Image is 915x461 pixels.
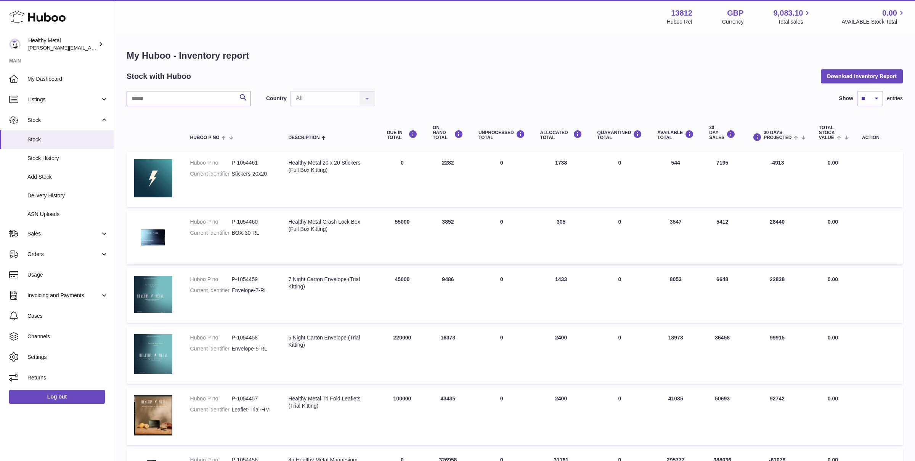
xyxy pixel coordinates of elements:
td: 36458 [701,327,743,384]
img: product image [134,395,172,435]
td: 45000 [379,268,425,323]
dd: P-1054461 [231,159,273,166]
td: 0 [379,152,425,207]
td: 1738 [533,152,590,207]
span: 0.00 [882,8,897,18]
span: My Dashboard [27,75,108,83]
dd: BOX-30-RL [231,229,273,237]
strong: 13812 [671,8,692,18]
span: Channels [27,333,108,340]
img: product image [134,218,172,255]
dd: P-1054457 [231,395,273,402]
td: 100000 [379,387,425,445]
div: UNPROCESSED Total [478,130,525,140]
td: -4913 [743,152,811,207]
span: Sales [27,230,100,237]
span: Stock History [27,155,108,162]
span: Total sales [778,18,812,26]
dt: Current identifier [190,406,232,413]
td: 220000 [379,327,425,384]
td: 2282 [425,152,471,207]
span: 0.00 [828,160,838,166]
td: 99915 [743,327,811,384]
td: 3852 [425,211,471,264]
td: 92742 [743,387,811,445]
div: QUARANTINED Total [597,130,642,140]
dt: Current identifier [190,229,232,237]
div: 7 Night Carton Envelope (Trial Kitting) [288,276,371,290]
div: Healthy Metal Tri Fold Leaflets (Trial Kitting) [288,395,371,410]
td: 50693 [701,387,743,445]
span: Huboo P no [190,135,220,140]
span: Add Stock [27,173,108,181]
span: 0.00 [828,219,838,225]
td: 0 [471,387,533,445]
img: product image [134,276,172,313]
img: product image [134,159,172,197]
div: Healthy Metal 20 x 20 Stickers (Full Box Kitting) [288,159,371,174]
span: 0 [618,395,621,402]
span: Cases [27,312,108,320]
img: product image [134,334,172,374]
span: Description [288,135,319,140]
span: entries [887,95,903,102]
td: 43435 [425,387,471,445]
td: 2400 [533,327,590,384]
td: 41035 [650,387,701,445]
div: DUE IN TOTAL [387,130,417,140]
dt: Huboo P no [190,276,232,283]
dt: Huboo P no [190,334,232,341]
td: 22838 [743,268,811,323]
span: AVAILABLE Stock Total [841,18,906,26]
dd: P-1054460 [231,218,273,226]
dt: Current identifier [190,345,232,352]
span: Usage [27,271,108,279]
a: 9,083.10 Total sales [774,8,812,26]
h2: Stock with Huboo [127,71,191,82]
td: 0 [471,152,533,207]
label: Country [266,95,287,102]
td: 8053 [650,268,701,323]
td: 5412 [701,211,743,264]
td: 55000 [379,211,425,264]
td: 0 [471,268,533,323]
dd: Leaflet-Trial-HM [231,406,273,413]
td: 7195 [701,152,743,207]
div: ALLOCATED Total [540,130,582,140]
span: 9,083.10 [774,8,803,18]
dt: Huboo P no [190,395,232,402]
dd: Stickers-20x20 [231,170,273,178]
span: Delivery History [27,192,108,199]
span: Invoicing and Payments [27,292,100,299]
div: Healthy Metal [28,37,97,51]
td: 1433 [533,268,590,323]
div: Healthy Metal Crash Lock Box (Full Box Kitting) [288,218,371,233]
td: 544 [650,152,701,207]
dt: Huboo P no [190,159,232,166]
span: [PERSON_NAME][EMAIL_ADDRESS][DOMAIN_NAME] [28,45,153,51]
a: Log out [9,390,105,403]
span: Total stock value [819,125,835,141]
dd: Envelope-5-RL [231,345,273,352]
td: 2400 [533,387,590,445]
td: 13973 [650,327,701,384]
div: Action [862,135,895,140]
dt: Huboo P no [190,218,232,226]
span: Orders [27,251,100,258]
strong: GBP [727,8,743,18]
dt: Current identifier [190,287,232,294]
a: 0.00 AVAILABLE Stock Total [841,8,906,26]
td: 305 [533,211,590,264]
label: Show [839,95,853,102]
td: 16373 [425,327,471,384]
span: Stock [27,117,100,124]
span: 30 DAYS PROJECTED [764,130,791,140]
dd: P-1054458 [231,334,273,341]
span: 0 [618,276,621,282]
span: Stock [27,136,108,143]
div: AVAILABLE Total [657,130,694,140]
td: 28440 [743,211,811,264]
span: 0.00 [828,395,838,402]
td: 0 [471,211,533,264]
span: 0.00 [828,276,838,282]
